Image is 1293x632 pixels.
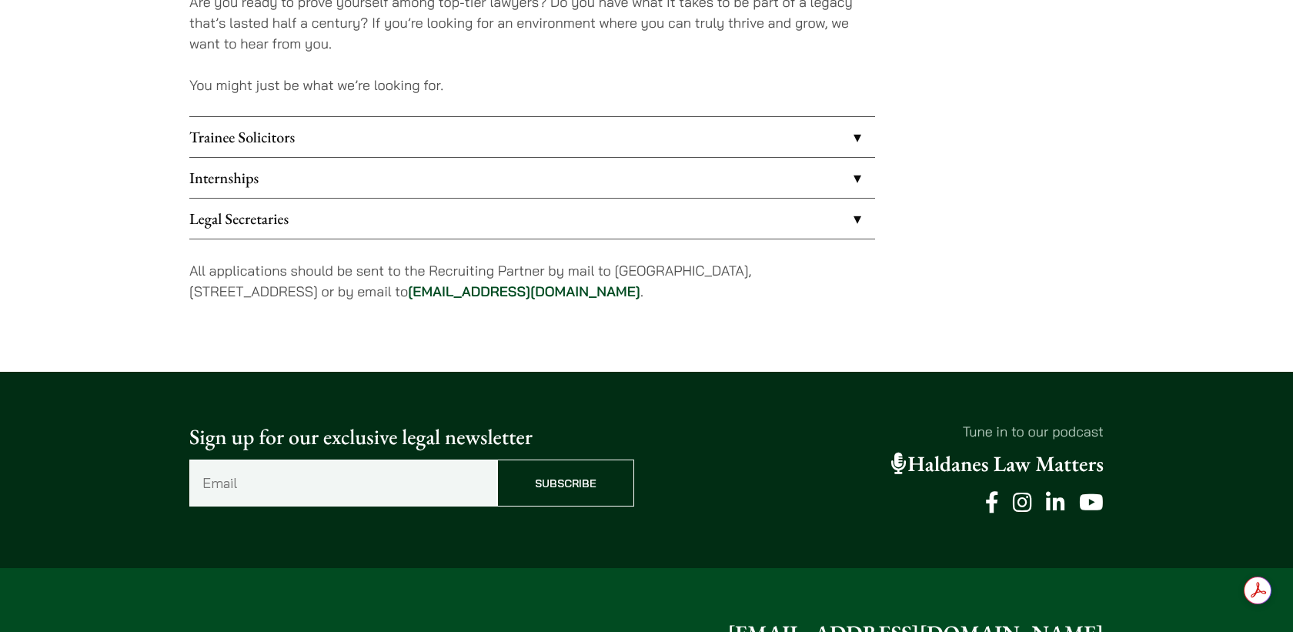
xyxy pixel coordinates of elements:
a: Legal Secretaries [189,199,875,239]
p: You might just be what we’re looking for. [189,75,875,95]
a: Trainee Solicitors [189,117,875,157]
input: Subscribe [497,460,634,507]
a: Haldanes Law Matters [891,450,1104,478]
input: Email [189,460,497,507]
a: [EMAIL_ADDRESS][DOMAIN_NAME] [408,283,640,300]
p: All applications should be sent to the Recruiting Partner by mail to [GEOGRAPHIC_DATA], [STREET_A... [189,260,875,302]
p: Sign up for our exclusive legal newsletter [189,421,634,453]
p: Tune in to our podcast [659,421,1104,442]
a: Internships [189,158,875,198]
